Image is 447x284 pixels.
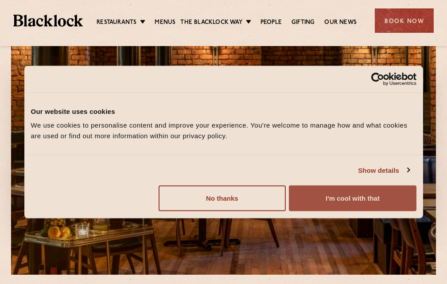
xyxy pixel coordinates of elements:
a: Show details [358,165,409,175]
a: The Blacklock Way [180,18,242,28]
a: Restaurants [97,18,136,28]
button: I'm cool with that [289,186,416,211]
a: Gifting [292,18,315,28]
a: People [260,18,282,28]
a: Menus [155,18,175,28]
img: BL_Textured_Logo-footer-cropped.svg [13,15,83,26]
div: Book Now [375,8,434,33]
div: Our website uses cookies [31,106,416,117]
button: No thanks [159,186,286,211]
a: Usercentrics Cookiebot - opens in a new window [339,72,416,86]
div: We use cookies to personalise content and improve your experience. You're welcome to manage how a... [31,120,416,141]
a: Our News [324,18,357,28]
